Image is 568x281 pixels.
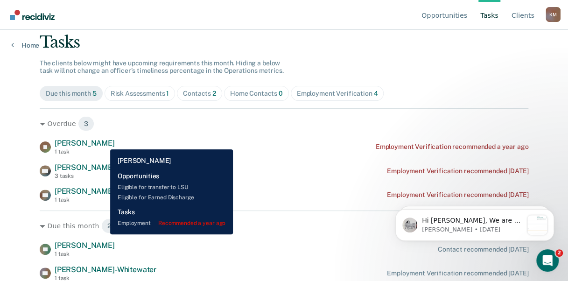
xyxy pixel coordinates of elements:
[546,7,561,22] div: K M
[101,218,117,233] span: 2
[376,143,529,151] div: Employment Verification recommended a year ago
[555,249,563,257] span: 2
[55,265,156,274] span: [PERSON_NAME]-Whitewater
[55,187,115,196] span: [PERSON_NAME]
[40,33,528,52] div: Tasks
[55,148,115,155] div: 1 task
[46,90,97,98] div: Due this month
[387,269,528,277] div: Employment Verification recommended [DATE]
[111,90,169,98] div: Risk Assessments
[40,59,284,75] span: The clients below might have upcoming requirements this month. Hiding a below task will not chang...
[279,90,283,97] span: 0
[41,26,141,266] span: Hi [PERSON_NAME], We are so excited to announce a brand new feature: AI case note search! 📣 Findi...
[381,190,568,256] iframe: Intercom notifications message
[40,218,528,233] div: Due this month 2
[11,41,39,49] a: Home
[230,90,283,98] div: Home Contacts
[55,251,115,257] div: 1 task
[78,116,94,131] span: 3
[373,90,378,97] span: 4
[536,249,559,272] iframe: Intercom live chat
[55,139,115,148] span: [PERSON_NAME]
[166,90,169,97] span: 1
[55,241,115,250] span: [PERSON_NAME]
[41,35,141,43] p: Message from Kim, sent 2w ago
[10,10,55,20] img: Recidiviz
[212,90,216,97] span: 2
[55,163,115,172] span: [PERSON_NAME]
[297,90,378,98] div: Employment Verification
[55,173,115,179] div: 3 tasks
[55,197,115,203] div: 1 task
[92,90,97,97] span: 5
[40,116,528,131] div: Overdue 3
[183,90,216,98] div: Contacts
[546,7,561,22] button: Profile dropdown button
[387,167,528,175] div: Employment Verification recommended [DATE]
